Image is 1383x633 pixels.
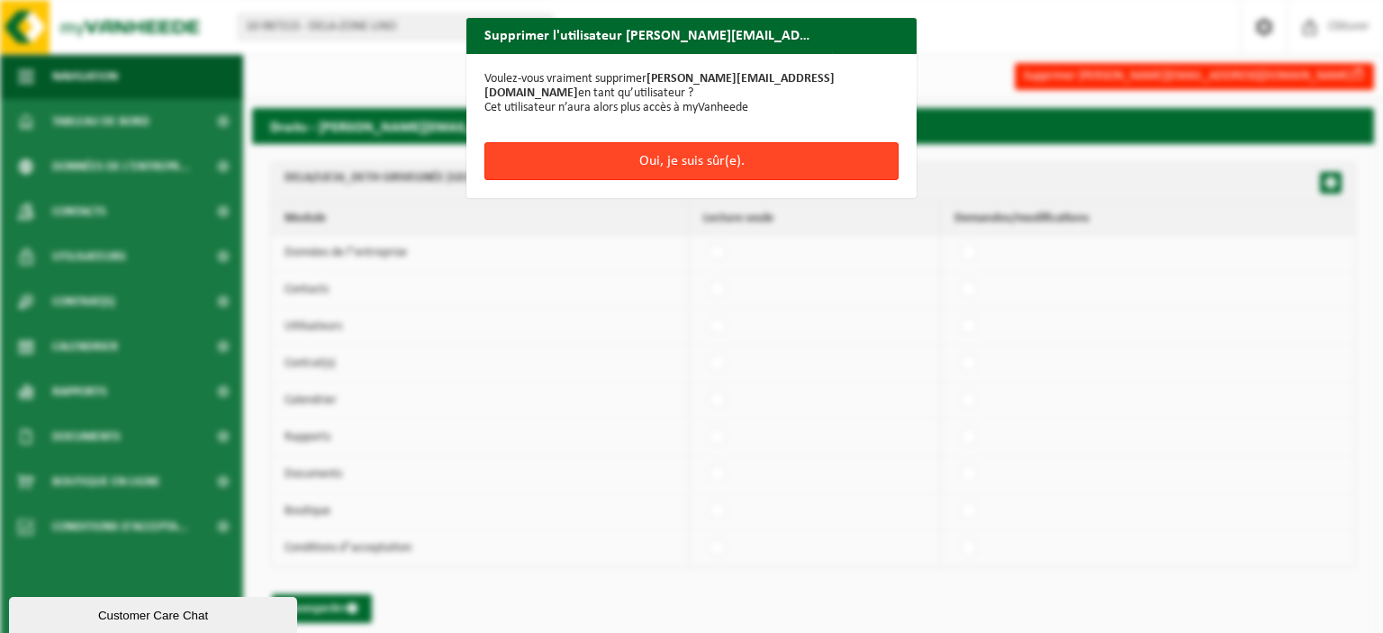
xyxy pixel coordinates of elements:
button: Oui, je suis sûr(e). [484,142,899,180]
h2: Supprimer l'utilisateur [PERSON_NAME][EMAIL_ADDRESS][DOMAIN_NAME] [466,18,831,52]
button: Fermer [832,52,915,88]
strong: [PERSON_NAME][EMAIL_ADDRESS][DOMAIN_NAME] [484,72,835,100]
iframe: chat widget [9,593,301,633]
p: Voulez-vous vraiment supprimer en tant qu’utilisateur ? Cet utilisateur n’aura alors plus accès à... [484,72,899,115]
